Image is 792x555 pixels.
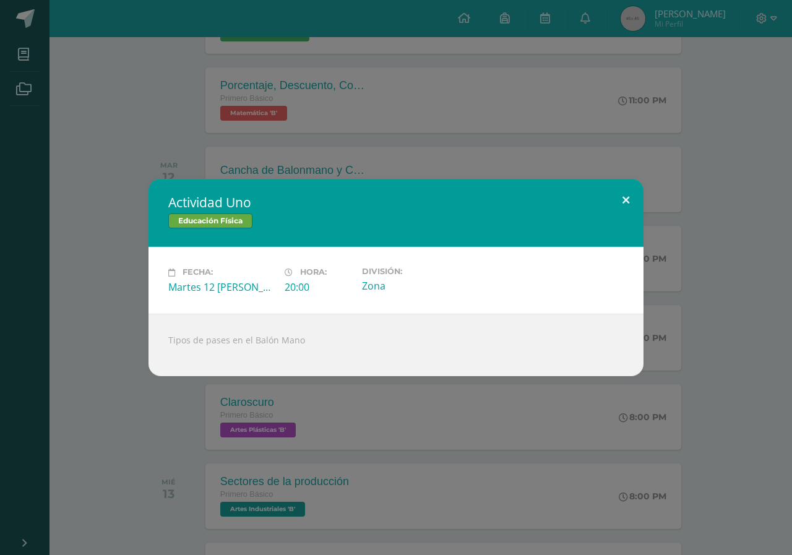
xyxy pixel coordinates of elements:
div: Zona [362,279,468,293]
span: Hora: [300,268,327,277]
div: Tipos de pases en el Balón Mano [148,314,643,376]
div: Martes 12 [PERSON_NAME] [168,280,275,294]
button: Close (Esc) [608,179,643,221]
div: 20:00 [285,280,352,294]
span: Educación Física [168,213,252,228]
h2: Actividad Uno [168,194,624,211]
span: Fecha: [183,268,213,277]
label: División: [362,267,468,276]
